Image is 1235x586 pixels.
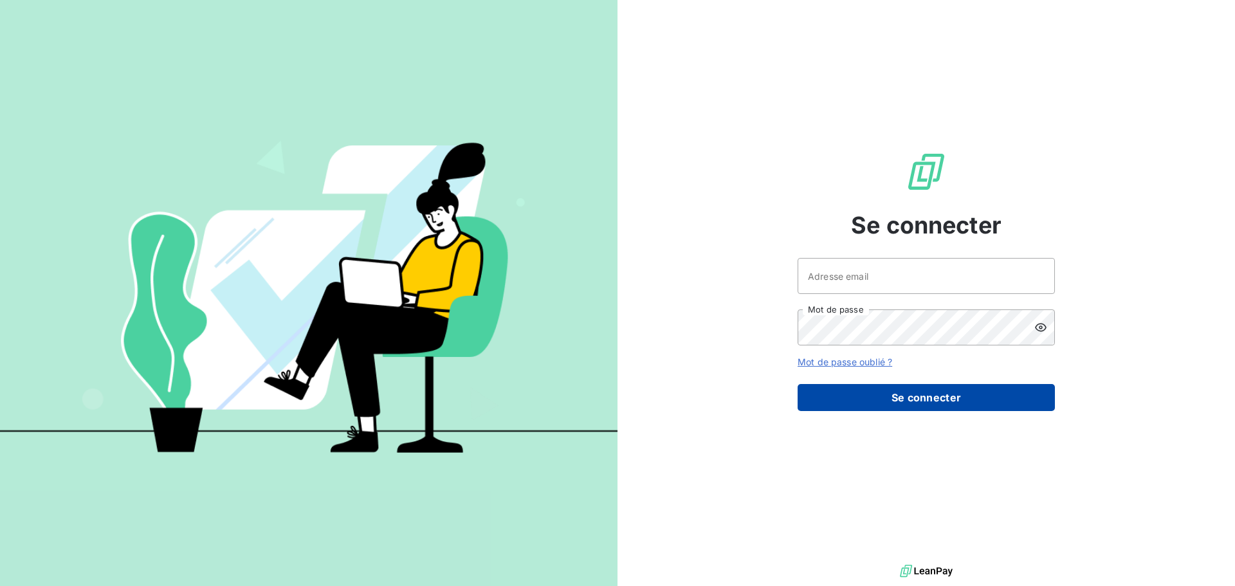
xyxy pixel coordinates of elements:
[851,208,1002,243] span: Se connecter
[798,356,892,367] a: Mot de passe oublié ?
[798,258,1055,294] input: placeholder
[906,151,947,192] img: Logo LeanPay
[798,384,1055,411] button: Se connecter
[900,562,953,581] img: logo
